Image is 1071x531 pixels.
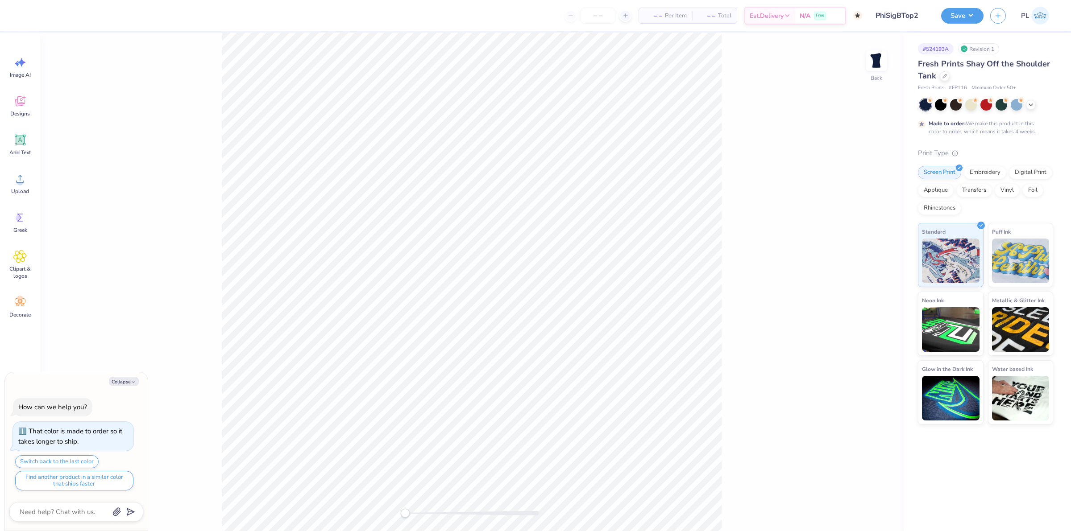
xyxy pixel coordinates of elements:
[665,11,687,21] span: Per Item
[992,364,1033,374] span: Water based Ink
[1017,7,1053,25] a: PL
[918,184,954,197] div: Applique
[10,71,31,78] span: Image AI
[800,11,810,21] span: N/A
[750,11,784,21] span: Est. Delivery
[9,311,31,318] span: Decorate
[1022,184,1043,197] div: Foil
[922,364,973,374] span: Glow in the Dark Ink
[816,12,824,19] span: Free
[918,166,961,179] div: Screen Print
[922,227,946,236] span: Standard
[929,120,966,127] strong: Made to order:
[992,307,1050,352] img: Metallic & Glitter Ink
[949,84,967,92] span: # FP116
[958,43,999,54] div: Revision 1
[918,58,1050,81] span: Fresh Prints Shay Off the Shoulder Tank
[992,296,1045,305] span: Metallic & Glitter Ink
[918,202,961,215] div: Rhinestones
[922,296,944,305] span: Neon Ink
[918,43,954,54] div: # 524193A
[922,239,980,283] img: Standard
[918,84,944,92] span: Fresh Prints
[971,84,1016,92] span: Minimum Order: 50 +
[697,11,715,21] span: – –
[964,166,1006,179] div: Embroidery
[10,110,30,117] span: Designs
[918,148,1053,158] div: Print Type
[992,239,1050,283] img: Puff Ink
[109,377,139,386] button: Collapse
[922,307,980,352] img: Neon Ink
[992,227,1011,236] span: Puff Ink
[868,52,885,70] img: Back
[15,471,133,490] button: Find another product in a similar color that ships faster
[18,403,87,412] div: How can we help you?
[929,119,1038,136] div: We make this product in this color to order, which means it takes 4 weeks.
[18,427,122,446] div: That color is made to order so it takes longer to ship.
[581,8,615,24] input: – –
[1021,11,1029,21] span: PL
[1031,7,1049,25] img: Pamela Lois Reyes
[5,265,35,280] span: Clipart & logos
[995,184,1020,197] div: Vinyl
[1009,166,1052,179] div: Digital Print
[992,376,1050,420] img: Water based Ink
[941,8,984,24] button: Save
[401,509,410,518] div: Accessibility label
[11,188,29,195] span: Upload
[956,184,992,197] div: Transfers
[718,11,731,21] span: Total
[869,7,934,25] input: Untitled Design
[15,455,99,468] button: Switch back to the last color
[922,376,980,420] img: Glow in the Dark Ink
[871,74,882,82] div: Back
[9,149,31,156] span: Add Text
[644,11,662,21] span: – –
[13,226,27,234] span: Greek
